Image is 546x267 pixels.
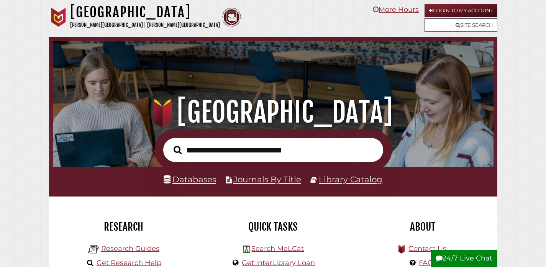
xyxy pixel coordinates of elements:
i: Search [174,146,182,154]
a: Research Guides [101,244,159,253]
h2: Research [55,220,193,233]
h1: [GEOGRAPHIC_DATA] [70,4,220,21]
p: [PERSON_NAME][GEOGRAPHIC_DATA] | [PERSON_NAME][GEOGRAPHIC_DATA] [70,21,220,29]
a: Databases [164,174,216,184]
a: Site Search [425,18,497,32]
a: Journals By Title [233,174,301,184]
a: Get Research Help [97,259,161,267]
h1: [GEOGRAPHIC_DATA] [61,95,485,129]
a: Search MeLCat [251,244,304,253]
img: Calvin Theological Seminary [222,8,241,27]
a: Contact Us [408,244,446,253]
a: FAQs [419,259,437,267]
img: Hekman Library Logo [243,246,250,253]
a: More Hours [373,5,419,14]
img: Calvin University [49,8,68,27]
button: Search [170,144,185,156]
h2: About [354,220,492,233]
a: Get InterLibrary Loan [242,259,315,267]
a: Library Catalog [319,174,382,184]
img: Hekman Library Logo [88,244,99,255]
a: Login to My Account [425,4,497,17]
h2: Quick Tasks [204,220,342,233]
